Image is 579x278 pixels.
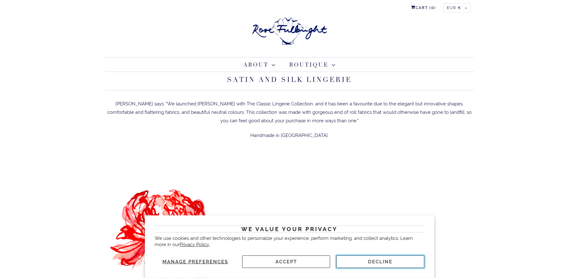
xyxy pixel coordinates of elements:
a: About [243,61,276,69]
p: [PERSON_NAME] says: "We launched [PERSON_NAME] with The Classic Lingerie Collection, and it has b... [105,100,474,125]
button: EUR € [443,3,471,13]
a: Cart (0) [411,3,436,13]
p: We use cookies and other technologies to personalize your experience, perform marketing, and coll... [155,235,424,248]
span: Manage preferences [162,259,228,265]
a: Privacy Policy. [180,242,210,247]
button: Accept [242,255,330,268]
a: Boutique [289,61,336,69]
p: Handmade in [GEOGRAPHIC_DATA]. [105,131,474,140]
span: 0 [431,6,434,10]
h2: We value your privacy [155,225,424,233]
a: Satin and Silk Lingerie [227,75,352,84]
button: Manage preferences [155,255,236,268]
button: Decline [336,255,424,268]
